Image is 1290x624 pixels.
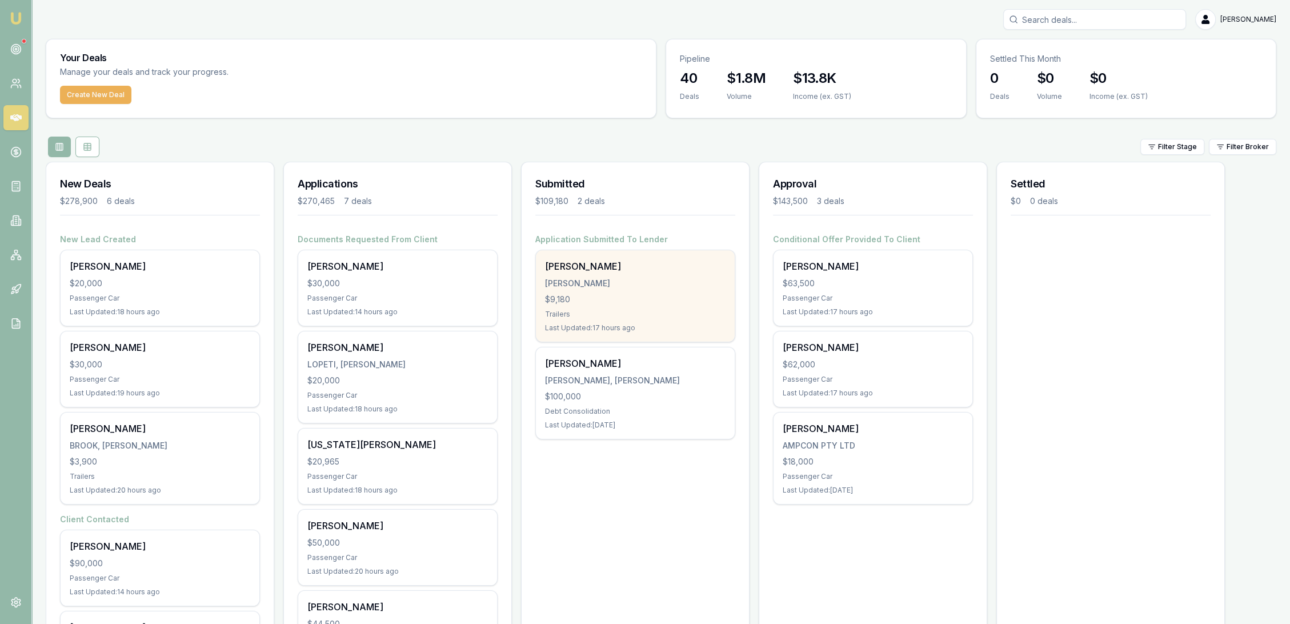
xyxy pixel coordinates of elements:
[298,176,498,192] h3: Applications
[727,69,766,87] h3: $1.8M
[535,195,568,207] div: $109,180
[1037,69,1062,87] h3: $0
[545,421,726,430] div: Last Updated: [DATE]
[535,176,735,192] h3: Submitted
[1030,195,1058,207] div: 0 deals
[307,600,488,614] div: [PERSON_NAME]
[1209,139,1276,155] button: Filter Broker
[70,341,250,354] div: [PERSON_NAME]
[70,472,250,481] div: Trailers
[70,558,250,569] div: $90,000
[107,195,135,207] div: 6 deals
[680,53,952,65] p: Pipeline
[773,176,973,192] h3: Approval
[545,294,726,305] div: $9,180
[307,259,488,273] div: [PERSON_NAME]
[60,176,260,192] h3: New Deals
[307,341,488,354] div: [PERSON_NAME]
[793,92,851,101] div: Income (ex. GST)
[70,259,250,273] div: [PERSON_NAME]
[578,195,605,207] div: 2 deals
[1037,92,1062,101] div: Volume
[60,53,642,62] h3: Your Deals
[783,259,963,273] div: [PERSON_NAME]
[60,514,260,525] h4: Client Contacted
[70,422,250,435] div: [PERSON_NAME]
[70,539,250,553] div: [PERSON_NAME]
[307,359,488,370] div: LOPETI, [PERSON_NAME]
[70,375,250,384] div: Passenger Car
[783,307,963,317] div: Last Updated: 17 hours ago
[793,69,851,87] h3: $13.8K
[1220,15,1276,24] span: [PERSON_NAME]
[783,389,963,398] div: Last Updated: 17 hours ago
[783,294,963,303] div: Passenger Car
[817,195,844,207] div: 3 deals
[545,323,726,333] div: Last Updated: 17 hours ago
[307,519,488,533] div: [PERSON_NAME]
[1089,69,1148,87] h3: $0
[307,294,488,303] div: Passenger Car
[307,391,488,400] div: Passenger Car
[307,456,488,467] div: $20,965
[680,69,699,87] h3: 40
[307,375,488,386] div: $20,000
[344,195,372,207] div: 7 deals
[535,234,735,245] h4: Application Submitted To Lender
[60,195,98,207] div: $278,900
[783,278,963,289] div: $63,500
[783,341,963,354] div: [PERSON_NAME]
[70,307,250,317] div: Last Updated: 18 hours ago
[60,86,131,104] button: Create New Deal
[70,389,250,398] div: Last Updated: 19 hours ago
[307,567,488,576] div: Last Updated: 20 hours ago
[1158,142,1197,151] span: Filter Stage
[70,486,250,495] div: Last Updated: 20 hours ago
[1227,142,1269,151] span: Filter Broker
[990,92,1009,101] div: Deals
[70,456,250,467] div: $3,900
[307,405,488,414] div: Last Updated: 18 hours ago
[307,472,488,481] div: Passenger Car
[545,391,726,402] div: $100,000
[9,11,23,25] img: emu-icon-u.png
[1011,195,1021,207] div: $0
[783,486,963,495] div: Last Updated: [DATE]
[783,456,963,467] div: $18,000
[70,440,250,451] div: BROOK, [PERSON_NAME]
[70,574,250,583] div: Passenger Car
[990,69,1009,87] h3: 0
[307,486,488,495] div: Last Updated: 18 hours ago
[70,278,250,289] div: $20,000
[783,422,963,435] div: [PERSON_NAME]
[307,438,488,451] div: [US_STATE][PERSON_NAME]
[680,92,699,101] div: Deals
[545,375,726,386] div: [PERSON_NAME], [PERSON_NAME]
[1011,176,1211,192] h3: Settled
[727,92,766,101] div: Volume
[298,234,498,245] h4: Documents Requested From Client
[773,234,973,245] h4: Conditional Offer Provided To Client
[307,278,488,289] div: $30,000
[545,278,726,289] div: [PERSON_NAME]
[773,195,808,207] div: $143,500
[70,294,250,303] div: Passenger Car
[1089,92,1148,101] div: Income (ex. GST)
[783,359,963,370] div: $62,000
[783,440,963,451] div: AMPCON PTY LTD
[1003,9,1186,30] input: Search deals
[298,195,335,207] div: $270,465
[307,537,488,549] div: $50,000
[60,234,260,245] h4: New Lead Created
[70,359,250,370] div: $30,000
[783,472,963,481] div: Passenger Car
[990,53,1263,65] p: Settled This Month
[545,407,726,416] div: Debt Consolidation
[60,66,352,79] p: Manage your deals and track your progress.
[1140,139,1204,155] button: Filter Stage
[307,307,488,317] div: Last Updated: 14 hours ago
[70,587,250,597] div: Last Updated: 14 hours ago
[545,259,726,273] div: [PERSON_NAME]
[307,553,488,562] div: Passenger Car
